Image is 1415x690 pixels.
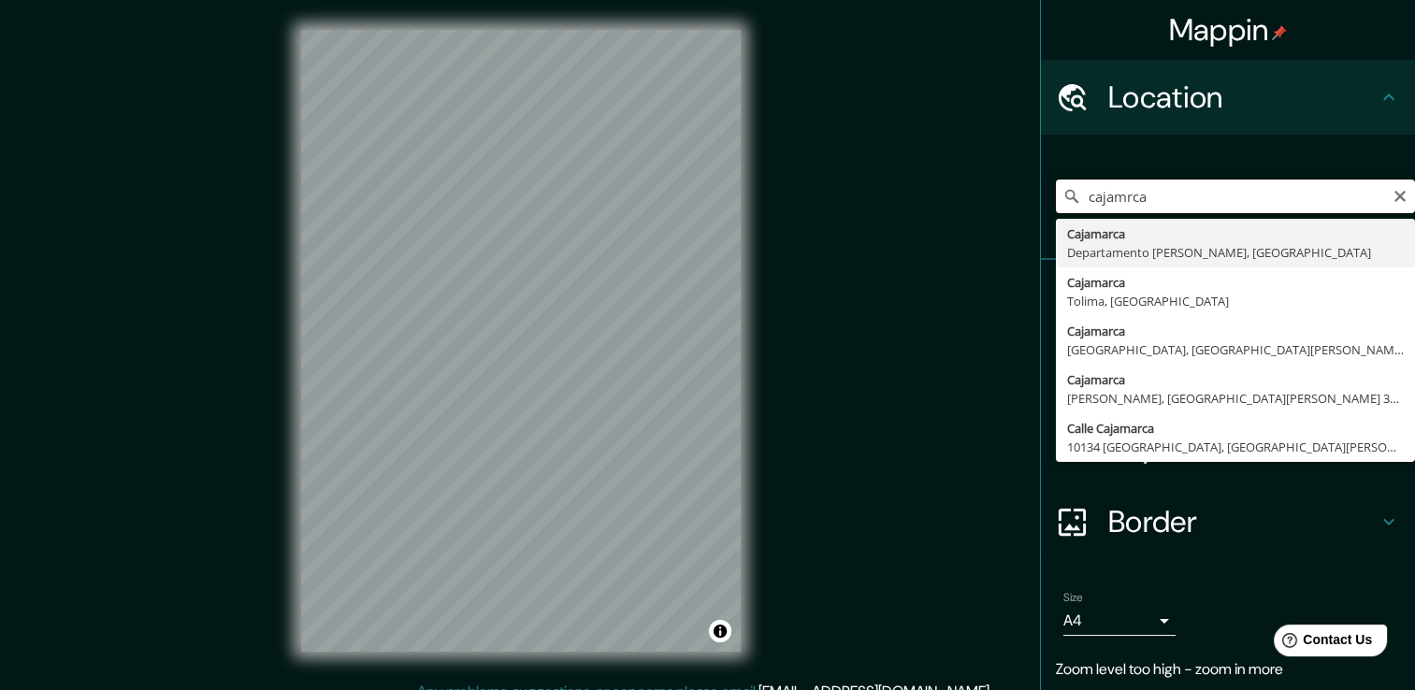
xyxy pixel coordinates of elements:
[1041,484,1415,559] div: Border
[1108,503,1378,540] h4: Border
[1067,389,1404,408] div: [PERSON_NAME], [GEOGRAPHIC_DATA][PERSON_NAME] 3530000, [GEOGRAPHIC_DATA]
[1249,617,1394,669] iframe: Help widget launcher
[1272,25,1287,40] img: pin-icon.png
[1067,243,1404,262] div: Departamento [PERSON_NAME], [GEOGRAPHIC_DATA]
[1067,224,1404,243] div: Cajamarca
[1067,419,1404,438] div: Calle Cajamarca
[1108,428,1378,466] h4: Layout
[1067,322,1404,340] div: Cajamarca
[301,30,741,652] canvas: Map
[1041,260,1415,335] div: Pins
[1063,606,1176,636] div: A4
[1067,292,1404,310] div: Tolima, [GEOGRAPHIC_DATA]
[1041,60,1415,135] div: Location
[1169,11,1288,49] h4: Mappin
[1393,186,1408,204] button: Clear
[1067,340,1404,359] div: [GEOGRAPHIC_DATA], [GEOGRAPHIC_DATA][PERSON_NAME] 9250000, [GEOGRAPHIC_DATA]
[1056,658,1400,681] p: Zoom level too high - zoom in more
[1056,180,1415,213] input: Pick your city or area
[1067,370,1404,389] div: Cajamarca
[1067,438,1404,456] div: 10134 [GEOGRAPHIC_DATA], [GEOGRAPHIC_DATA][PERSON_NAME], [GEOGRAPHIC_DATA]
[1067,273,1404,292] div: Cajamarca
[1108,79,1378,116] h4: Location
[1041,410,1415,484] div: Layout
[1041,335,1415,410] div: Style
[1063,590,1083,606] label: Size
[709,620,731,642] button: Toggle attribution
